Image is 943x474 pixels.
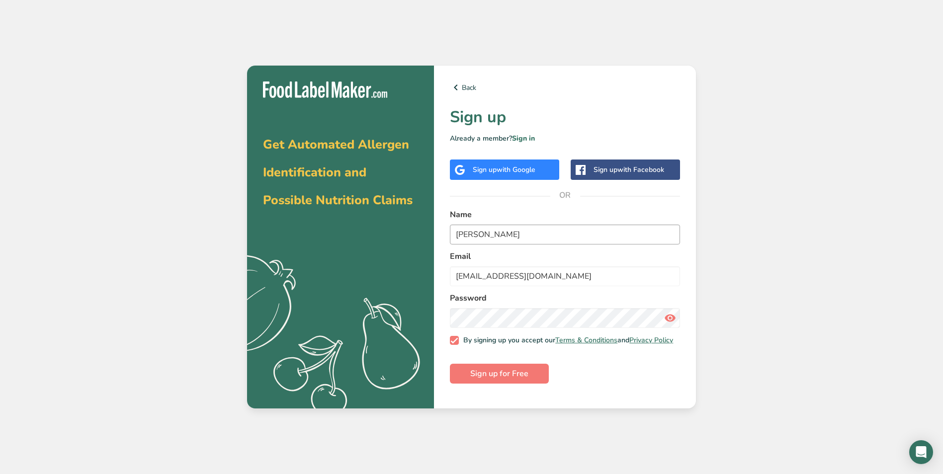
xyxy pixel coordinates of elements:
[450,105,680,129] h1: Sign up
[512,134,535,143] a: Sign in
[617,165,664,174] span: with Facebook
[263,136,413,209] span: Get Automated Allergen Identification and Possible Nutrition Claims
[909,440,933,464] div: Open Intercom Messenger
[550,180,580,210] span: OR
[450,81,680,93] a: Back
[263,81,387,98] img: Food Label Maker
[470,368,528,380] span: Sign up for Free
[450,364,549,384] button: Sign up for Free
[450,250,680,262] label: Email
[555,335,617,345] a: Terms & Conditions
[450,209,680,221] label: Name
[594,164,664,175] div: Sign up
[450,292,680,304] label: Password
[450,133,680,144] p: Already a member?
[450,266,680,286] input: email@example.com
[629,335,673,345] a: Privacy Policy
[459,336,674,345] span: By signing up you accept our and
[450,225,680,244] input: John Doe
[497,165,535,174] span: with Google
[473,164,535,175] div: Sign up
